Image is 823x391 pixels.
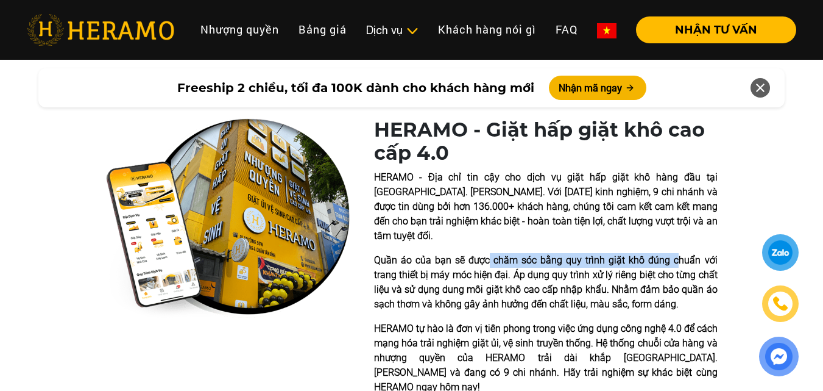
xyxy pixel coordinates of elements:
a: phone-icon [764,287,797,320]
button: NHẬN TƯ VẤN [636,16,796,43]
a: Khách hàng nói gì [428,16,546,43]
img: vn-flag.png [597,23,616,38]
div: Dịch vụ [366,22,419,38]
img: heramo-quality-banner [106,118,350,318]
a: Nhượng quyền [191,16,289,43]
p: Quần áo của bạn sẽ được chăm sóc bằng quy trình giặt khô đúng chuẩn với trang thiết bị máy móc hi... [374,253,718,312]
a: NHẬN TƯ VẤN [626,24,796,35]
img: subToggleIcon [406,25,419,37]
p: HERAMO - Địa chỉ tin cậy cho dịch vụ giặt hấp giặt khô hàng đầu tại [GEOGRAPHIC_DATA]. [PERSON_NA... [374,170,718,243]
a: Bảng giá [289,16,356,43]
a: FAQ [546,16,587,43]
button: Nhận mã ngay [549,76,646,100]
img: phone-icon [772,295,789,312]
img: heramo-logo.png [27,14,174,46]
span: Freeship 2 chiều, tối đa 100K dành cho khách hàng mới [177,79,534,97]
h1: HERAMO - Giặt hấp giặt khô cao cấp 4.0 [374,118,718,165]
